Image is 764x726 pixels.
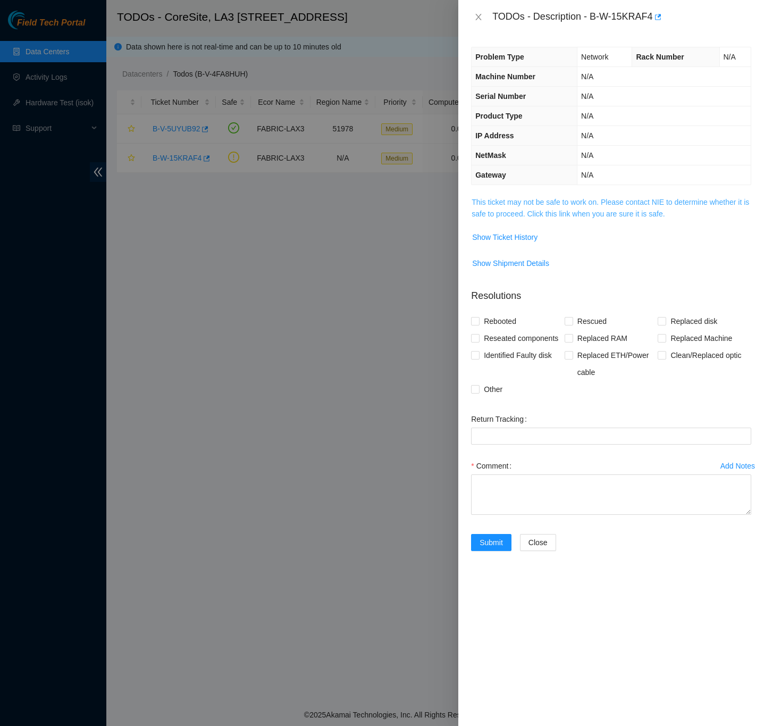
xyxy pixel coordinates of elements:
span: close [474,13,483,21]
span: Serial Number [475,92,526,101]
span: Rack Number [636,53,684,61]
span: Replaced RAM [573,330,632,347]
button: Close [471,12,486,22]
span: Submit [480,537,503,548]
a: This ticket may not be safe to work on. Please contact NIE to determine whether it is safe to pro... [472,198,749,218]
span: Other [480,381,507,398]
span: Product Type [475,112,522,120]
span: Identified Faulty disk [480,347,556,364]
span: Rebooted [480,313,520,330]
span: Clean/Replaced optic [666,347,745,364]
span: N/A [581,92,593,101]
span: Reseated components [480,330,562,347]
span: Problem Type [475,53,524,61]
span: N/A [581,72,593,81]
button: Close [520,534,556,551]
button: Show Shipment Details [472,255,550,272]
div: TODOs - Description - B-W-15KRAF4 [492,9,751,26]
input: Return Tracking [471,428,751,445]
span: Gateway [475,171,506,179]
span: NetMask [475,151,506,160]
button: Add Notes [720,457,755,474]
span: Replaced Machine [666,330,736,347]
button: Submit [471,534,511,551]
textarea: Comment [471,474,751,515]
span: Replaced disk [666,313,721,330]
span: IP Address [475,131,514,140]
span: Show Shipment Details [472,257,549,269]
div: Add Notes [720,462,755,470]
p: Resolutions [471,280,751,303]
span: N/A [724,53,736,61]
span: N/A [581,171,593,179]
span: Machine Number [475,72,535,81]
label: Comment [471,457,516,474]
button: Show Ticket History [472,229,538,246]
span: Show Ticket History [472,231,538,243]
span: N/A [581,131,593,140]
span: Network [581,53,608,61]
span: Rescued [573,313,611,330]
span: Close [528,537,548,548]
label: Return Tracking [471,411,531,428]
span: Replaced ETH/Power cable [573,347,658,381]
span: N/A [581,151,593,160]
span: N/A [581,112,593,120]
